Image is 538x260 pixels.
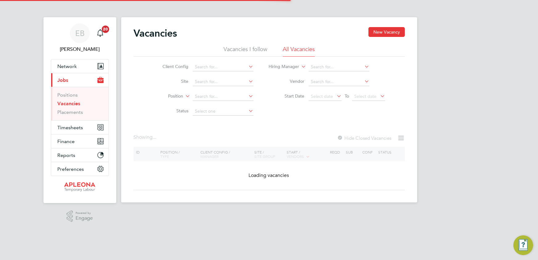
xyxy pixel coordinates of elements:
[51,182,109,192] a: Go to home page
[51,87,109,120] div: Jobs
[51,162,109,176] button: Preferences
[133,134,158,141] div: Showing
[51,23,109,53] a: EB[PERSON_NAME]
[133,27,177,39] h2: Vacancies
[283,46,315,57] li: All Vacancies
[153,64,188,69] label: Client Config
[57,152,75,158] span: Reports
[309,63,369,71] input: Search for...
[57,166,84,172] span: Preferences
[309,78,369,86] input: Search for...
[94,23,106,43] a: 20
[51,121,109,134] button: Timesheets
[193,78,253,86] input: Search for...
[269,93,304,99] label: Start Date
[67,210,93,222] a: Powered byEngage
[51,46,109,53] span: Elaine Butler
[102,26,109,33] span: 20
[224,46,267,57] li: Vacancies I follow
[51,73,109,87] button: Jobs
[75,29,84,37] span: EB
[57,92,78,98] a: Positions
[343,92,351,100] span: To
[57,63,77,69] span: Network
[153,108,188,114] label: Status
[513,235,533,255] button: Engage Resource Center
[193,92,253,101] input: Search for...
[57,101,80,106] a: Vacancies
[57,138,75,144] span: Finance
[51,59,109,73] button: Network
[153,134,156,140] span: ...
[43,17,116,203] nav: Main navigation
[368,27,405,37] button: New Vacancy
[57,125,83,130] span: Timesheets
[153,78,188,84] label: Site
[57,77,68,83] span: Jobs
[337,135,391,141] label: Hide Closed Vacancies
[354,94,376,99] span: Select date
[64,182,96,192] img: apleona-logo-retina.png
[311,94,333,99] span: Select date
[264,64,299,70] label: Hiring Manager
[51,148,109,162] button: Reports
[57,109,83,115] a: Placements
[76,210,93,216] span: Powered by
[148,93,183,99] label: Position
[51,134,109,148] button: Finance
[193,63,253,71] input: Search for...
[76,216,93,221] span: Engage
[269,78,304,84] label: Vendor
[193,107,253,116] input: Select one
